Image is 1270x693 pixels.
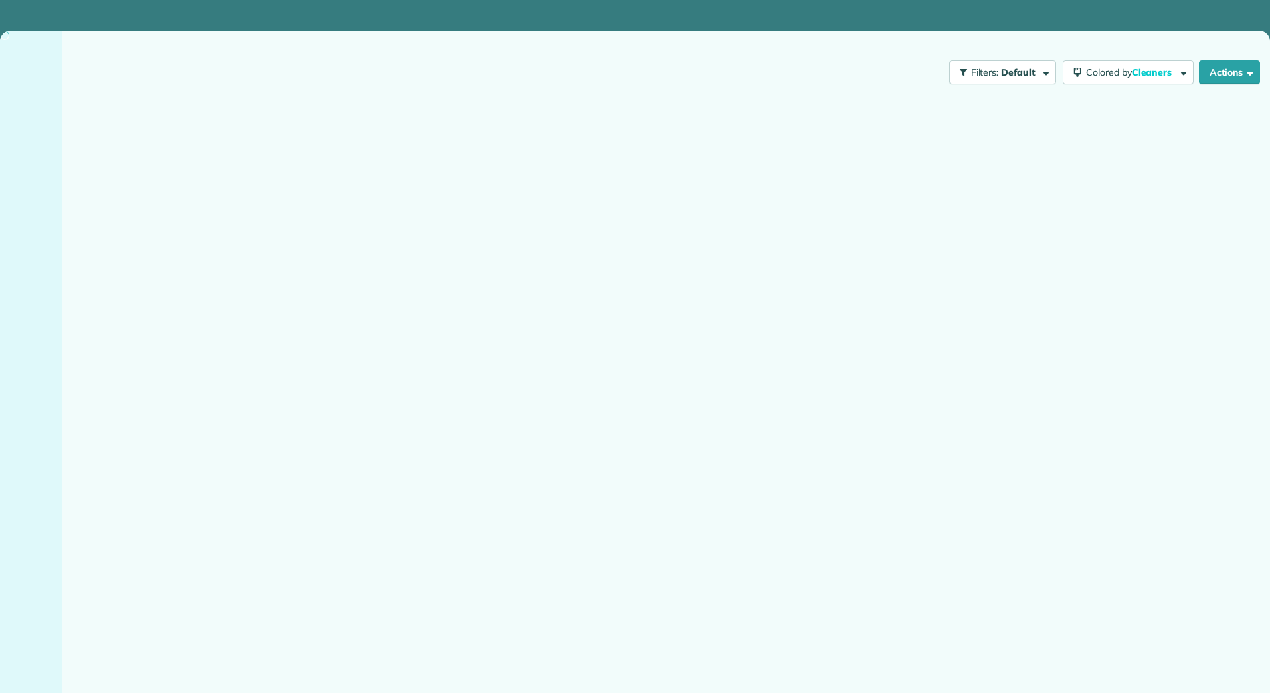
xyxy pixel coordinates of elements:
[1001,66,1036,78] span: Default
[1132,66,1174,78] span: Cleaners
[1086,66,1176,78] span: Colored by
[1199,60,1260,84] button: Actions
[949,60,1056,84] button: Filters: Default
[943,60,1056,84] a: Filters: Default
[971,66,999,78] span: Filters:
[1063,60,1194,84] button: Colored byCleaners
